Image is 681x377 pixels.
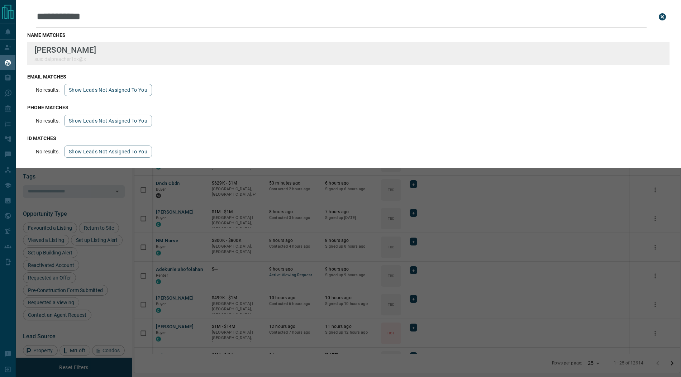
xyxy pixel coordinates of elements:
[64,145,152,158] button: show leads not assigned to you
[27,105,670,110] h3: phone matches
[34,45,96,54] p: [PERSON_NAME]
[27,135,670,141] h3: id matches
[27,32,670,38] h3: name matches
[64,84,152,96] button: show leads not assigned to you
[36,149,60,154] p: No results.
[27,74,670,80] h3: email matches
[64,115,152,127] button: show leads not assigned to you
[36,87,60,93] p: No results.
[655,10,670,24] button: close search bar
[34,56,96,62] p: suicidalpreacher1xx@x
[36,118,60,124] p: No results.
